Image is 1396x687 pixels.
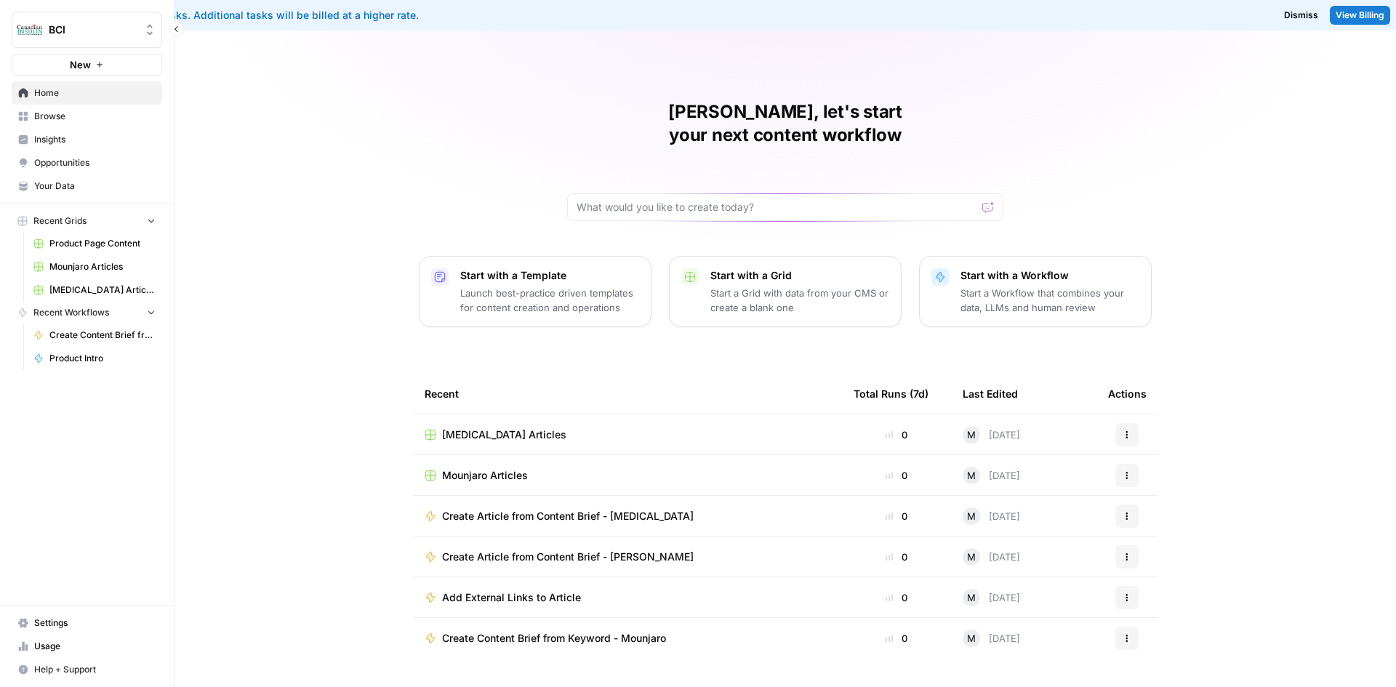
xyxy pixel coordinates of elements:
span: M [967,631,976,646]
span: Create Article from Content Brief - [MEDICAL_DATA] [442,509,694,523]
a: Your Data [12,174,162,198]
div: [DATE] [963,507,1020,525]
span: Home [34,87,156,100]
button: New [12,54,162,76]
span: View Billing [1336,9,1384,22]
p: Start with a Grid [710,268,889,283]
span: M [967,550,976,564]
button: Start with a WorkflowStart a Workflow that combines your data, LLMs and human review [919,256,1152,327]
a: Mounjaro Articles [425,468,830,483]
div: Last Edited [963,374,1018,414]
div: Actions [1108,374,1147,414]
span: Mounjaro Articles [442,468,528,483]
span: Browse [34,110,156,123]
p: Start with a Workflow [960,268,1139,283]
div: You've used your included tasks. Additional tasks will be billed at a higher rate. [12,8,846,23]
div: 0 [854,509,939,523]
a: Home [12,81,162,105]
a: Usage [12,635,162,658]
a: Insights [12,128,162,151]
button: Recent Grids [12,210,162,232]
span: Add External Links to Article [442,590,581,605]
div: Total Runs (7d) [854,374,928,414]
button: Help + Support [12,658,162,681]
div: 0 [854,590,939,605]
span: Your Data [34,180,156,193]
span: Recent Workflows [33,306,109,319]
input: What would you like to create today? [577,200,976,214]
span: Insights [34,133,156,146]
div: Recent [425,374,830,414]
span: [MEDICAL_DATA] Articles [49,284,156,297]
a: Product Intro [27,347,162,370]
span: [MEDICAL_DATA] Articles [442,427,566,442]
div: [DATE] [963,548,1020,566]
p: Launch best-practice driven templates for content creation and operations [460,286,639,315]
div: [DATE] [963,630,1020,647]
div: 0 [854,468,939,483]
a: [MEDICAL_DATA] Articles [27,278,162,302]
div: [DATE] [963,589,1020,606]
span: M [967,427,976,442]
span: Product Intro [49,352,156,365]
div: 0 [854,550,939,564]
span: M [967,509,976,523]
a: Create Article from Content Brief - [MEDICAL_DATA] [425,509,830,523]
span: M [967,468,976,483]
span: M [967,590,976,605]
a: Mounjaro Articles [27,255,162,278]
a: Settings [12,611,162,635]
button: Recent Workflows [12,302,162,324]
p: Start with a Template [460,268,639,283]
span: Create Content Brief from Keyword - Mounjaro [442,631,666,646]
a: View Billing [1330,6,1390,25]
span: BCI [49,23,137,37]
p: Start a Workflow that combines your data, LLMs and human review [960,286,1139,315]
a: Create Content Brief from Keyword - Mounjaro [27,324,162,347]
span: Dismiss [1284,9,1318,22]
button: Start with a GridStart a Grid with data from your CMS or create a blank one [669,256,902,327]
span: Help + Support [34,663,156,676]
div: [DATE] [963,426,1020,443]
div: [DATE] [963,467,1020,484]
img: BCI Logo [17,17,43,43]
p: Start a Grid with data from your CMS or create a blank one [710,286,889,315]
button: Dismiss [1278,6,1324,25]
a: Product Page Content [27,232,162,255]
span: Usage [34,640,156,653]
a: [MEDICAL_DATA] Articles [425,427,830,442]
span: Recent Grids [33,214,87,228]
a: Add External Links to Article [425,590,830,605]
span: Opportunities [34,156,156,169]
span: Create Article from Content Brief - [PERSON_NAME] [442,550,694,564]
div: 0 [854,631,939,646]
a: Create Article from Content Brief - [PERSON_NAME] [425,550,830,564]
h1: [PERSON_NAME], let's start your next content workflow [567,100,1003,147]
span: New [70,57,91,72]
span: Mounjaro Articles [49,260,156,273]
span: Settings [34,616,156,630]
button: Workspace: BCI [12,12,162,48]
span: Create Content Brief from Keyword - Mounjaro [49,329,156,342]
a: Opportunities [12,151,162,174]
div: 0 [854,427,939,442]
span: Product Page Content [49,237,156,250]
a: Create Content Brief from Keyword - Mounjaro [425,631,830,646]
a: Browse [12,105,162,128]
button: Start with a TemplateLaunch best-practice driven templates for content creation and operations [419,256,651,327]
